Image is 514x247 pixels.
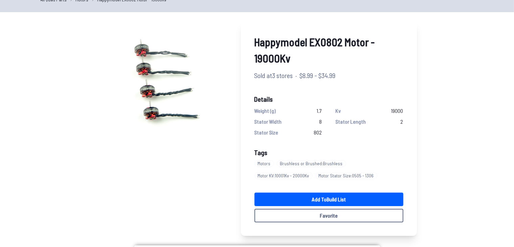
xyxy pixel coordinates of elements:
[315,170,380,182] a: Motor Stator Size:0505 - 1306
[254,157,277,170] a: Motors
[319,118,322,126] span: 8
[254,107,276,115] span: Weight (g)
[254,94,403,104] span: Details
[314,128,322,137] span: 802
[254,209,403,222] button: Favorite
[300,70,336,80] span: $8.99 - $34.99
[254,193,403,206] a: Add toBuild List
[336,107,341,115] span: Kv
[254,170,315,182] a: Motor KV:10001Kv - 20000Kv
[401,118,403,126] span: 2
[254,128,278,137] span: Stator Size
[254,34,403,66] span: Happymodel EX0802 Motor - 19000Kv
[254,160,274,167] span: Motors
[254,70,293,80] span: Sold at 3 stores
[254,148,268,156] span: Tags
[315,172,377,179] span: Motor Stator Size : 0505 - 1306
[277,157,349,170] a: Brushless or Brushed:Brushless
[296,70,297,80] span: ·
[277,160,346,167] span: Brushless or Brushed : Brushless
[97,20,227,150] img: image
[254,118,282,126] span: Stator Width
[336,118,366,126] span: Stator Length
[254,172,313,179] span: Motor KV : 10001Kv - 20000Kv
[317,107,322,115] span: 1.7
[391,107,403,115] span: 19000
